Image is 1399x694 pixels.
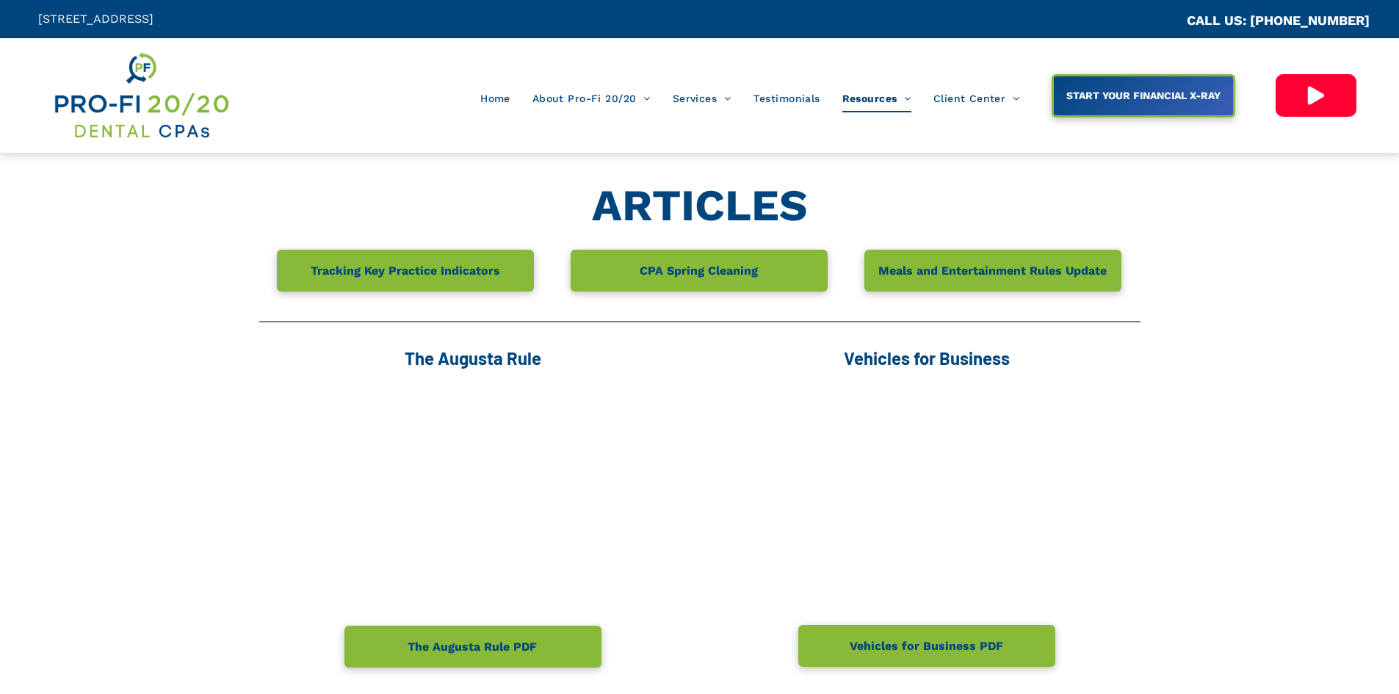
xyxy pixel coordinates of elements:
span: The Augusta Rule PDF [402,632,542,661]
a: Services [662,84,742,112]
span: CPA Spring Cleaning [635,256,763,285]
img: Get Dental CPA Consulting, Bookkeeping, & Bank Loans [52,49,230,142]
a: About Pro-Fi 20/20 [521,84,662,112]
a: Client Center [922,84,1031,112]
strong: ARTICLES [592,179,808,231]
a: Meals and Entertainment Rules Update [864,250,1121,292]
a: Resources [831,84,922,112]
a: Testimonials [742,84,831,112]
span: Vehicles for Business [844,347,1010,369]
a: CALL US: [PHONE_NUMBER] [1187,12,1370,28]
a: CPA Spring Cleaning [571,250,828,292]
span: START YOUR FINANCIAL X-RAY [1061,82,1226,109]
span: Tracking Key Practice Indicators [306,256,505,285]
a: Tracking Key Practice Indicators [277,250,534,292]
span: CA::CALLC [1124,14,1187,28]
a: Home [469,84,521,112]
span: [STREET_ADDRESS] [38,12,153,26]
a: The Augusta Rule PDF [344,626,601,668]
a: Vehicles for Business PDF [798,625,1055,667]
iframe: Augusta Rule [259,377,687,618]
span: The Augusta Rule [405,347,541,369]
iframe: Vehicles for Business [713,377,1140,618]
a: START YOUR FINANCIAL X-RAY [1052,74,1235,118]
span: Vehicles for Business PDF [845,632,1008,660]
span: Meals and Entertainment Rules Update [873,256,1112,285]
